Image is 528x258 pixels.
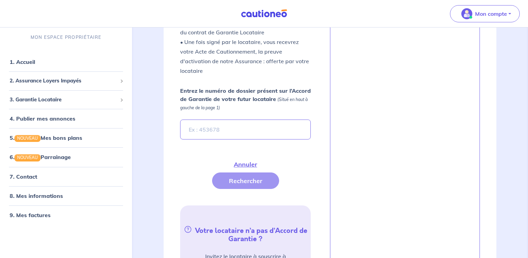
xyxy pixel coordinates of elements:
[10,96,117,104] span: 3. Garantie Locataire
[180,120,311,139] input: Ex : 453678
[3,170,129,183] div: 7. Contact
[3,93,129,106] div: 3. Garantie Locataire
[450,5,520,22] button: illu_account_valid_menu.svgMon compte
[180,87,311,102] strong: Entrez le numéro de dossier présent sur l’Accord de Garantie de votre futur locataire
[475,10,507,18] p: Mon compte
[3,150,129,164] div: 6.NOUVEAUParrainage
[10,192,63,199] a: 8. Mes informations
[217,156,274,172] button: Annuler
[3,74,129,88] div: 2. Assurance Loyers Impayés
[3,189,129,203] div: 8. Mes informations
[3,131,129,145] div: 5.NOUVEAUMes bons plans
[10,173,37,180] a: 7. Contact
[10,134,82,141] a: 5.NOUVEAUMes bons plans
[10,154,71,160] a: 6.NOUVEAUParrainage
[31,34,101,41] p: MON ESPACE PROPRIÉTAIRE
[183,225,308,243] h5: Votre locataire n’a pas d’Accord de Garantie ?
[3,112,129,125] div: 4. Publier mes annonces
[10,115,75,122] a: 4. Publier mes annonces
[3,208,129,222] div: 9. Mes factures
[10,58,35,65] a: 1. Accueil
[3,55,129,69] div: 1. Accueil
[461,8,472,19] img: illu_account_valid_menu.svg
[238,9,290,18] img: Cautioneo
[180,97,308,110] em: (Situé en haut à gauche de la page 1)
[10,77,117,85] span: 2. Assurance Loyers Impayés
[10,212,51,218] a: 9. Mes factures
